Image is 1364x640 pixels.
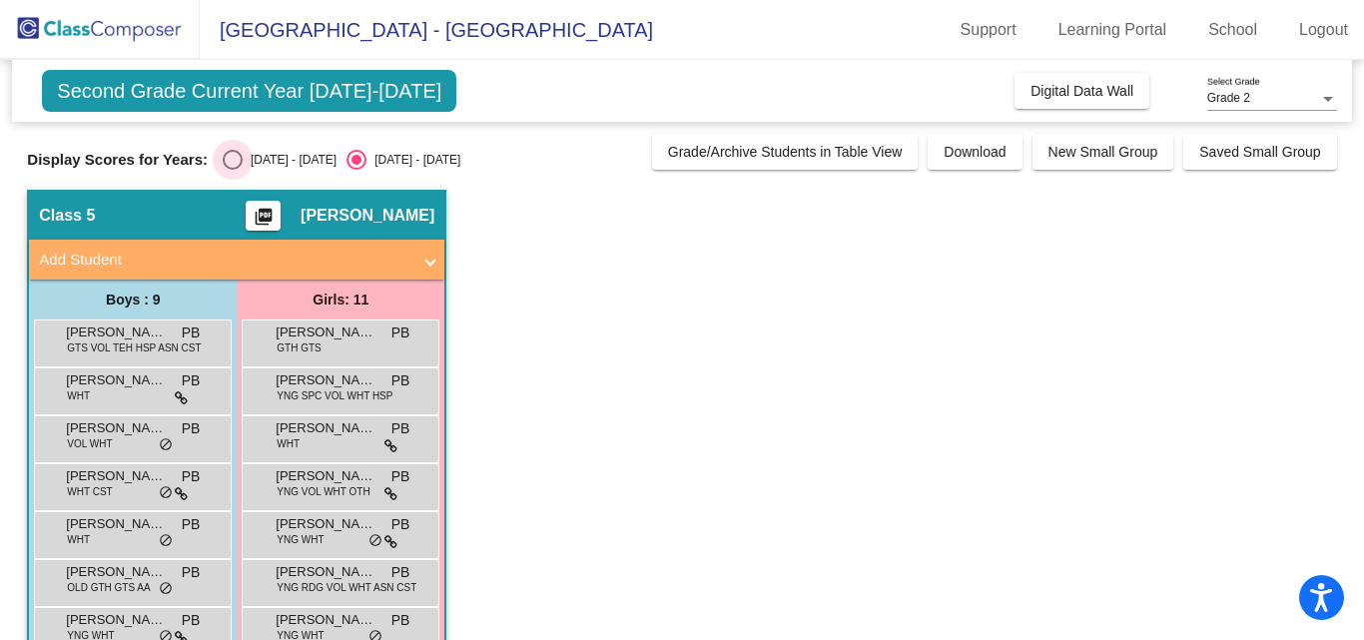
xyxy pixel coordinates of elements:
[39,249,410,272] mat-panel-title: Add Student
[944,144,1006,160] span: Download
[391,466,410,487] span: PB
[246,201,281,231] button: Print Students Details
[1199,144,1320,160] span: Saved Small Group
[1207,91,1250,105] span: Grade 2
[67,532,90,547] span: WHT
[391,418,410,439] span: PB
[66,610,166,630] span: [PERSON_NAME] [PERSON_NAME]
[276,610,375,630] span: [PERSON_NAME]
[277,340,321,355] span: GTH GTS
[66,562,166,582] span: [PERSON_NAME]
[1183,134,1336,170] button: Saved Small Group
[182,514,201,535] span: PB
[42,70,456,112] span: Second Grade Current Year [DATE]-[DATE]
[945,14,1032,46] a: Support
[368,533,382,549] span: do_not_disturb_alt
[1283,14,1364,46] a: Logout
[66,418,166,438] span: [PERSON_NAME]
[1032,134,1174,170] button: New Small Group
[668,144,903,160] span: Grade/Archive Students in Table View
[276,322,375,342] span: [PERSON_NAME]
[27,151,208,169] span: Display Scores for Years:
[277,580,416,595] span: YNG RDG VOL WHT ASN CST
[182,370,201,391] span: PB
[182,562,201,583] span: PB
[1042,14,1183,46] a: Learning Portal
[391,370,410,391] span: PB
[276,514,375,534] span: [PERSON_NAME]
[67,436,112,451] span: VOL WHT
[391,610,410,631] span: PB
[200,14,653,46] span: [GEOGRAPHIC_DATA] - [GEOGRAPHIC_DATA]
[276,466,375,486] span: [PERSON_NAME]
[1192,14,1273,46] a: School
[66,466,166,486] span: [PERSON_NAME]
[366,151,460,169] div: [DATE] - [DATE]
[1048,144,1158,160] span: New Small Group
[29,240,444,280] mat-expansion-panel-header: Add Student
[277,436,300,451] span: WHT
[159,437,173,453] span: do_not_disturb_alt
[1030,83,1133,99] span: Digital Data Wall
[159,485,173,501] span: do_not_disturb_alt
[243,151,337,169] div: [DATE] - [DATE]
[928,134,1022,170] button: Download
[391,322,410,343] span: PB
[223,150,460,170] mat-radio-group: Select an option
[182,466,201,487] span: PB
[29,280,237,320] div: Boys : 9
[276,370,375,390] span: [PERSON_NAME]
[1015,73,1149,109] button: Digital Data Wall
[391,514,410,535] span: PB
[276,418,375,438] span: [PERSON_NAME]
[276,562,375,582] span: [PERSON_NAME]
[277,532,324,547] span: YNG WHT
[237,280,444,320] div: Girls: 11
[39,206,95,226] span: Class 5
[252,207,276,235] mat-icon: picture_as_pdf
[159,581,173,597] span: do_not_disturb_alt
[391,562,410,583] span: PB
[182,610,201,631] span: PB
[67,484,112,499] span: WHT CST
[66,370,166,390] span: [PERSON_NAME]
[277,484,369,499] span: YNG VOL WHT OTH
[301,206,434,226] span: [PERSON_NAME]
[67,580,150,595] span: OLD GTH GTS AA
[277,388,392,403] span: YNG SPC VOL WHT HSP
[182,322,201,343] span: PB
[66,322,166,342] span: [PERSON_NAME]
[67,388,90,403] span: WHT
[66,514,166,534] span: [PERSON_NAME]
[652,134,919,170] button: Grade/Archive Students in Table View
[67,340,201,355] span: GTS VOL TEH HSP ASN CST
[182,418,201,439] span: PB
[159,533,173,549] span: do_not_disturb_alt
